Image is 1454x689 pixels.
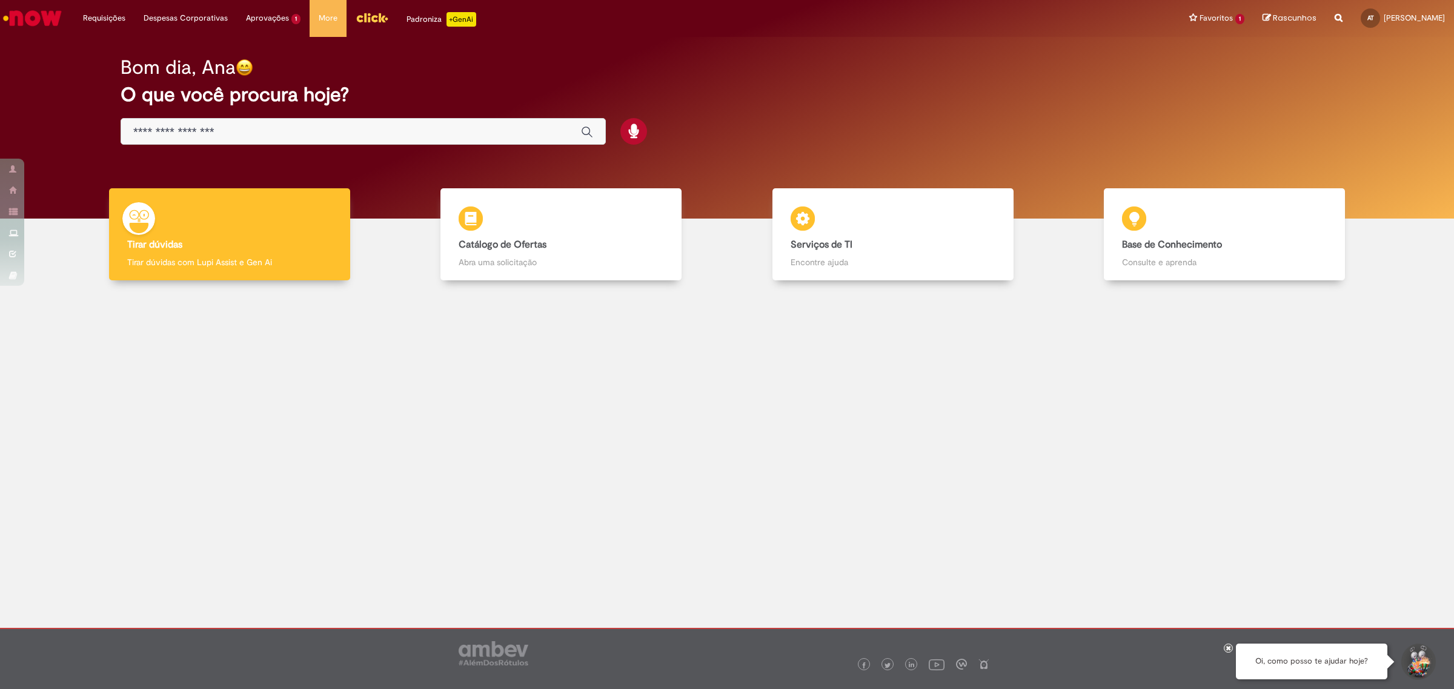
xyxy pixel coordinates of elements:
span: AT [1367,14,1374,22]
img: logo_footer_workplace.png [956,659,967,670]
p: +GenAi [446,12,476,27]
p: Abra uma solicitação [459,256,663,268]
b: Base de Conhecimento [1122,239,1222,251]
span: Rascunhos [1273,12,1316,24]
p: Consulte e aprenda [1122,256,1327,268]
a: Base de Conhecimento Consulte e aprenda [1059,188,1391,281]
p: Encontre ajuda [791,256,995,268]
div: Padroniza [407,12,476,27]
img: ServiceNow [1,6,64,30]
img: logo_footer_linkedin.png [909,662,915,669]
img: logo_footer_ambev_rotulo_gray.png [459,641,528,665]
b: Catálogo de Ofertas [459,239,546,251]
img: logo_footer_twitter.png [885,662,891,668]
img: click_logo_yellow_360x200.png [356,8,388,27]
span: 1 [291,14,300,24]
span: Despesas Corporativas [144,12,228,24]
img: happy-face.png [236,59,253,76]
span: 1 [1235,14,1244,24]
span: [PERSON_NAME] [1384,13,1445,23]
span: Requisições [83,12,125,24]
img: logo_footer_facebook.png [861,662,867,668]
span: More [319,12,337,24]
a: Catálogo de Ofertas Abra uma solicitação [396,188,728,281]
h2: O que você procura hoje? [121,84,1333,105]
a: Tirar dúvidas Tirar dúvidas com Lupi Assist e Gen Ai [64,188,396,281]
p: Tirar dúvidas com Lupi Assist e Gen Ai [127,256,332,268]
a: Rascunhos [1263,13,1316,24]
button: Iniciar Conversa de Suporte [1399,644,1436,680]
h2: Bom dia, Ana [121,57,236,78]
a: Serviços de TI Encontre ajuda [727,188,1059,281]
span: Favoritos [1200,12,1233,24]
b: Serviços de TI [791,239,852,251]
img: logo_footer_naosei.png [978,659,989,670]
img: logo_footer_youtube.png [929,656,944,672]
div: Oi, como posso te ajudar hoje? [1236,644,1387,679]
span: Aprovações [246,12,289,24]
b: Tirar dúvidas [127,239,182,251]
